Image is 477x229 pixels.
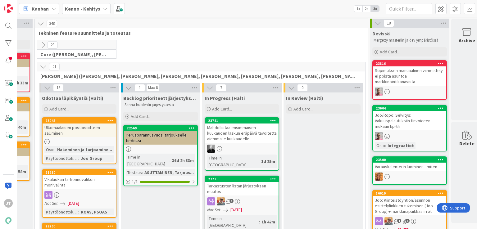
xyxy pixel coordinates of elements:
div: 23500 [376,158,446,162]
div: Time in [GEOGRAPHIC_DATA] [207,215,259,229]
i: Not Set [207,207,220,213]
div: 23781Mahdollistaa ensimmäisen kuukauden laskun eräpäivä tavoitetta aiemmalle kuukaudelle [205,118,279,143]
img: avatar [4,216,13,225]
div: 23045 [43,118,116,123]
div: 23604 [376,106,446,110]
span: 13 [53,84,64,92]
div: 1/1 [124,178,197,186]
span: Halti (Sebastian, VilleH, Riikka, Antti, MikkoV, PetriH, PetriM) [40,73,357,79]
span: Add Card... [380,49,400,55]
span: Kanban [32,5,49,12]
p: Sanna huolehtii järjestyksestä [125,102,197,107]
span: Add Card... [49,106,69,112]
span: 2x [362,6,371,12]
span: 348 [47,20,57,27]
div: 22700 [43,223,116,229]
div: 23604 [373,106,446,111]
input: Quick Filter... [386,3,432,14]
span: : [259,158,260,165]
p: Mergetty masteriin ja dev ympäristössä [374,38,446,43]
span: 1 [229,199,234,203]
div: 23781 [205,118,279,123]
div: 23816Sopimuksen manuaalinen viimeistely ei poista asuntoa markkinointikanavista [373,61,446,86]
span: In Review (Halti) [286,95,323,101]
div: Integraatiot [386,142,416,149]
span: Add Card... [212,106,232,112]
div: Joo: Kiinteistöyhtiön/asunnon esittelylinkkien tukeminen (Joo Group) + markkinapaikkasiirrot [373,196,446,215]
div: 2771 [205,176,279,182]
span: Add Card... [293,106,313,112]
span: Tekninen feature suunnittelu ja toteutus [38,30,360,36]
img: HJ [375,88,383,96]
div: 23045 [45,119,116,123]
span: : [385,142,386,149]
div: 16619Joo: Kiinteistöyhtiön/asunnon esittelylinkkien tukeminen (Joo Group) + markkinapaikkasiirrot [373,191,446,215]
div: Joo Group [79,155,104,162]
div: Osio [375,142,385,149]
span: 7 [216,84,226,92]
span: 1x [354,6,362,12]
div: BN [205,197,279,205]
span: Backlog prioriteettijärjestyksessä (Halti) [123,95,198,101]
span: : [55,146,56,153]
div: 16619 [376,191,446,195]
div: 23604Joo/Ropo: Selvitys: Vakuuspalautuksiin finvoiceen mukaan kp-tili [373,106,446,130]
div: Varauskalenterin luominen - miten [373,163,446,171]
div: Käyttöönottokriittisyys [44,209,78,215]
div: 23816 [373,61,446,66]
span: 29 [47,41,58,49]
div: 1h 42m [260,218,277,225]
div: 23045Ulkomaalaisen postiosoitteen salliminen [43,118,116,137]
div: Time in [GEOGRAPHIC_DATA] [126,154,170,167]
div: JT [4,199,13,208]
span: : [170,157,170,164]
div: Perusparannusvuosi tarjoukselle tiedoksi [124,131,197,145]
div: 16619 [373,191,446,196]
div: Sopimuksen manuaalinen viimeistely ei poista asuntoa markkinointikanavista [373,66,446,86]
div: 22569Perusparannusvuosi tarjoukselle tiedoksi [124,125,197,145]
div: 22569 [124,125,197,131]
div: Delete [459,140,475,147]
div: Osio [44,146,55,153]
span: In Progress (Halti [205,95,245,101]
div: 22569 [127,126,197,130]
span: Support [13,1,28,8]
div: Tarkastusten listan järjestyksen muutos [205,182,279,195]
div: 21930Vikaluokan tarkennevalikon monivalinta [43,170,116,189]
img: TL [375,173,383,181]
div: MV [205,145,279,153]
div: Vikaluokan tarkennevalikon monivalinta [43,175,116,189]
div: 21930 [45,170,116,175]
div: KOAS, PSOAS [79,209,109,215]
span: 3x [371,6,379,12]
span: Add Card... [131,114,151,119]
div: Hakeminen ja tarjoamine... [56,146,114,153]
span: : [142,169,143,176]
span: Odottaa läpikäyntiä (Halti) [42,95,103,101]
span: [DATE] [230,207,242,213]
span: 1 / 1 [132,178,138,185]
div: Time in [GEOGRAPHIC_DATA] [207,155,259,168]
div: Käyttöönottokriittisyys [44,155,78,162]
div: Testaus [126,169,142,176]
div: 2771 [208,177,279,181]
span: Devissä [372,30,390,37]
div: Joo/Ropo: Selvitys: Vakuuspalautuksiin finvoiceen mukaan kp-tili [373,111,446,130]
div: TL [373,173,446,181]
span: Core (Pasi, Jussi, JaakkoHä, Jyri, Leo, MikkoK, Väinö, MattiH) [40,51,108,57]
div: 22700 [45,224,116,228]
span: 0 [297,84,308,92]
span: 21 [49,63,60,70]
span: : [259,218,260,225]
div: Ulkomaalaisen postiosoitteen salliminen [43,123,116,137]
div: Max 8 [148,86,158,89]
div: 1d 25m [260,158,277,165]
span: 1 [134,84,145,92]
div: 23500 [373,157,446,163]
div: 23816 [376,61,446,66]
div: 21930 [43,170,116,175]
div: HJ [373,132,446,140]
div: BN [373,217,446,225]
div: Archive [459,37,475,44]
div: 2771Tarkastusten listan järjestyksen muutos [205,176,279,195]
